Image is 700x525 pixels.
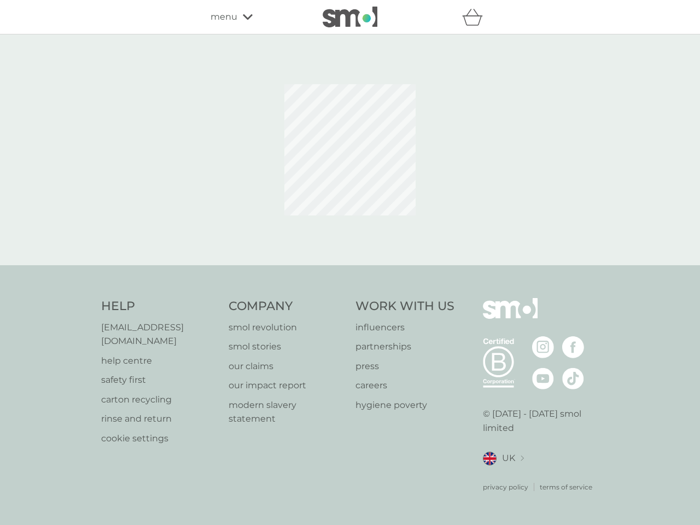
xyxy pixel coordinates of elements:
span: menu [211,10,237,24]
img: smol [483,298,538,335]
h4: Work With Us [355,298,454,315]
a: help centre [101,354,218,368]
a: cookie settings [101,431,218,446]
a: smol stories [229,340,345,354]
div: basket [462,6,489,28]
a: influencers [355,320,454,335]
img: smol [323,7,377,27]
a: modern slavery statement [229,398,345,426]
img: visit the smol Youtube page [532,367,554,389]
img: visit the smol Instagram page [532,336,554,358]
h4: Company [229,298,345,315]
span: UK [502,451,515,465]
a: privacy policy [483,482,528,492]
img: select a new location [521,456,524,462]
h4: Help [101,298,218,315]
a: rinse and return [101,412,218,426]
a: press [355,359,454,374]
a: hygiene poverty [355,398,454,412]
img: visit the smol Facebook page [562,336,584,358]
img: visit the smol Tiktok page [562,367,584,389]
a: careers [355,378,454,393]
a: smol revolution [229,320,345,335]
a: safety first [101,373,218,387]
img: UK flag [483,452,497,465]
a: our impact report [229,378,345,393]
a: our claims [229,359,345,374]
a: [EMAIL_ADDRESS][DOMAIN_NAME] [101,320,218,348]
a: terms of service [540,482,592,492]
p: © [DATE] - [DATE] smol limited [483,407,599,435]
a: partnerships [355,340,454,354]
a: carton recycling [101,393,218,407]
